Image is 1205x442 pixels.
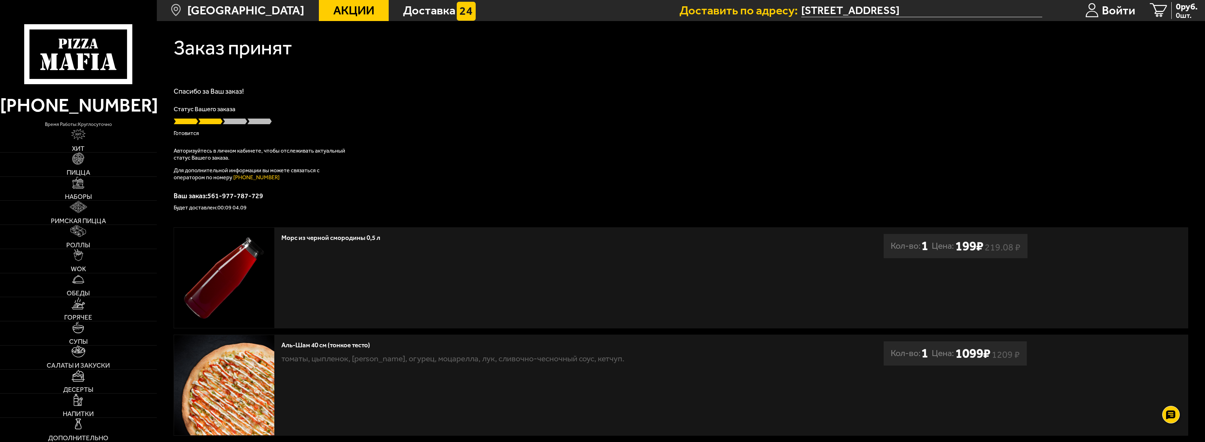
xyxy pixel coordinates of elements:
span: WOK [71,266,86,273]
span: Цена: [932,341,954,366]
span: Напитки [63,411,94,417]
p: Для дополнительной информации вы можете связаться с оператором по номеру [174,167,349,181]
p: Готовится [174,130,1188,136]
p: томаты, цыпленок, [PERSON_NAME], огурец, моцарелла, лук, сливочно-чесночный соус, кетчуп. [281,353,757,365]
h1: Спасибо за Ваш заказ! [174,88,1188,95]
span: Акции [333,5,374,16]
p: Будет доставлен: 00:09 04.09 [174,205,1188,210]
b: 1 [921,341,928,366]
span: Десерты [63,387,93,393]
span: Салаты и закуски [47,362,110,369]
span: Горячее [64,314,92,321]
div: Морс из черной смородины 0,5 л [281,234,757,242]
div: Кол-во: [891,341,928,366]
h1: Заказ принят [174,38,292,58]
input: Ваш адрес доставки [801,4,1042,17]
span: [GEOGRAPHIC_DATA] [187,5,304,16]
span: 0 шт. [1176,12,1198,19]
div: Кол-во: [891,234,928,258]
span: Супы [69,339,88,345]
span: 0 руб. [1176,2,1198,11]
p: Ваш заказ: 561-977-787-729 [174,192,1188,199]
span: Доставка [403,5,455,16]
span: Роллы [66,242,90,249]
span: Войти [1102,5,1135,16]
span: Обеды [67,290,90,297]
p: Статус Вашего заказа [174,106,1188,112]
s: 1209 ₽ [992,351,1020,358]
p: Авторизуйтесь в личном кабинете, чтобы отслеживать актуальный статус Вашего заказа. [174,147,349,161]
span: Доставить по адресу: [680,5,801,16]
b: 1099 ₽ [955,346,990,361]
span: Римская пицца [51,218,106,225]
span: Пицца [67,169,90,176]
s: 219.08 ₽ [985,244,1020,251]
span: Дополнительно [48,435,108,442]
div: Аль-Шам 40 см (тонкое тесто) [281,341,757,349]
span: Наборы [65,194,92,200]
img: 15daf4d41897b9f0e9f617042186c801.svg [457,2,476,21]
a: [PHONE_NUMBER] [233,174,280,181]
b: 1 [921,234,928,258]
b: 199 ₽ [955,238,983,254]
span: Цена: [932,234,954,258]
span: Хит [72,146,85,152]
